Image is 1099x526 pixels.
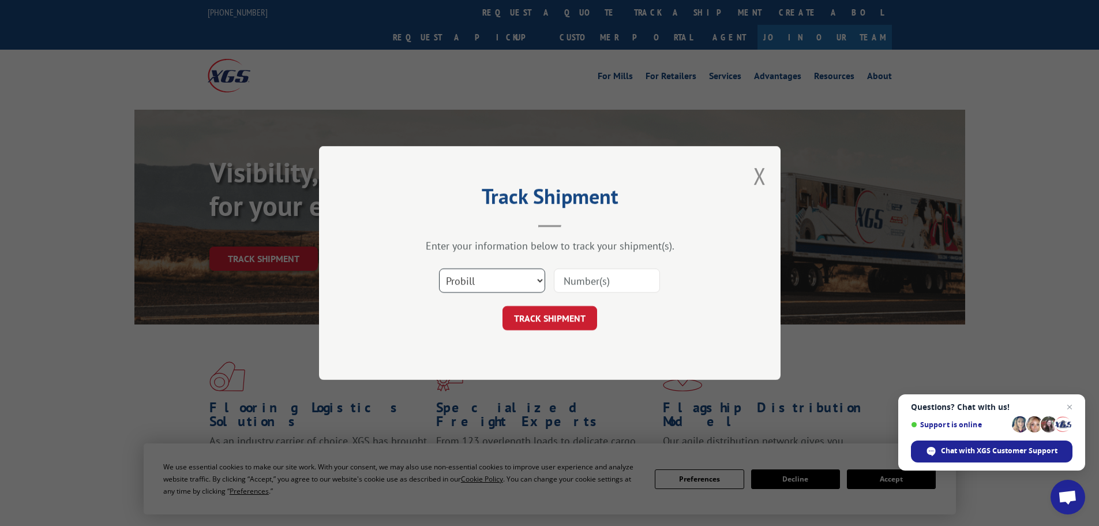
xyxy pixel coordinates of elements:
[377,188,723,210] h2: Track Shipment
[911,441,1072,462] div: Chat with XGS Customer Support
[911,402,1072,412] span: Questions? Chat with us!
[554,268,660,293] input: Number(s)
[502,306,597,330] button: TRACK SHIPMENT
[1063,400,1077,414] span: Close chat
[1051,480,1085,514] div: Open chat
[911,420,1008,429] span: Support is online
[941,446,1057,456] span: Chat with XGS Customer Support
[753,161,766,191] button: Close modal
[377,239,723,252] div: Enter your information below to track your shipment(s).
